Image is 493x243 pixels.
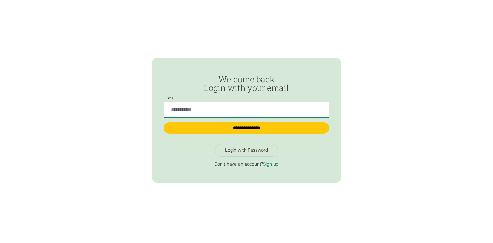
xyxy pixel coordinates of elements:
div: Login with Password [225,147,268,153]
label: Email [164,96,178,101]
h2: Welcome back Login with your email [164,75,329,93]
a: Sign up [263,161,278,167]
form: Passwordless Login [164,75,329,140]
p: Don't have an account? [164,161,329,167]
